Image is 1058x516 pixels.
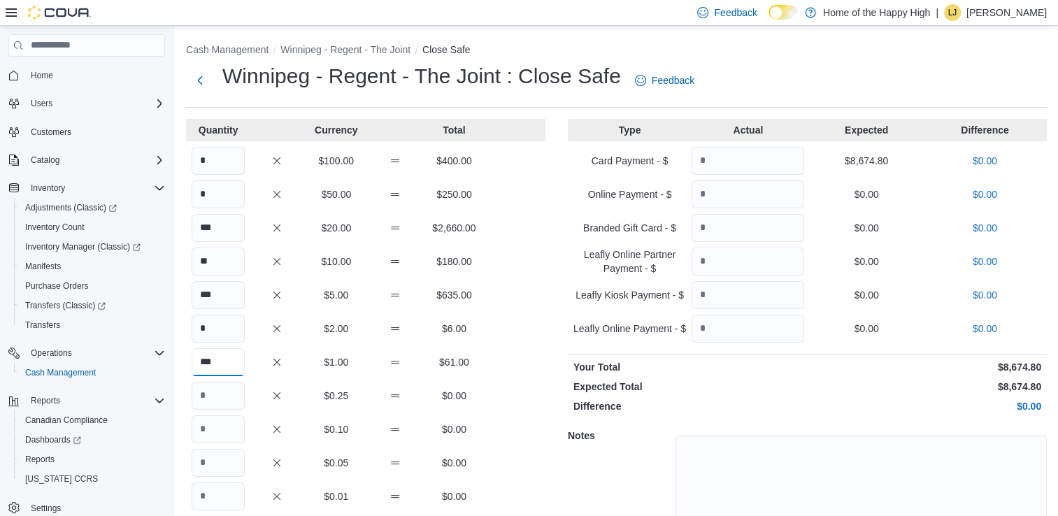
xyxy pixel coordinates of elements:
button: Purchase Orders [14,276,171,296]
div: Laura Jenkinson [944,4,961,21]
p: Online Payment - $ [573,187,686,201]
input: Quantity [692,281,804,309]
span: Operations [31,347,72,359]
a: Adjustments (Classic) [20,199,122,216]
p: Expected [810,123,922,137]
input: Quantity [192,281,245,309]
span: Inventory Count [20,219,165,236]
span: Inventory Manager (Classic) [20,238,165,255]
span: Canadian Compliance [25,415,108,426]
input: Dark Mode [769,5,798,20]
button: Operations [3,343,171,363]
button: Cash Management [14,363,171,382]
span: Operations [25,345,165,361]
span: Canadian Compliance [20,412,165,429]
p: Leafly Kiosk Payment - $ [573,288,686,302]
p: Quantity [192,123,245,137]
p: $61.00 [427,355,480,369]
p: $0.00 [427,489,480,503]
span: Manifests [25,261,61,272]
span: Inventory Count [25,222,85,233]
button: Manifests [14,257,171,276]
button: Winnipeg - Regent - The Joint [280,44,410,55]
p: $400.00 [427,154,480,168]
span: Users [25,95,165,112]
span: Transfers (Classic) [20,297,165,314]
span: Inventory [31,182,65,194]
span: Dashboards [25,434,81,445]
span: Reports [25,454,55,465]
a: Inventory Manager (Classic) [14,237,171,257]
button: Inventory Count [14,217,171,237]
span: Cash Management [25,367,96,378]
p: $0.00 [929,187,1041,201]
p: Card Payment - $ [573,154,686,168]
span: Feedback [714,6,757,20]
span: Home [25,66,165,84]
p: $0.00 [929,154,1041,168]
nav: An example of EuiBreadcrumbs [186,43,1047,59]
button: Inventory [3,178,171,198]
input: Quantity [192,449,245,477]
button: Close Safe [422,44,470,55]
p: $0.10 [310,422,363,436]
p: $0.00 [810,322,922,336]
input: Quantity [692,248,804,275]
p: Leafly Online Partner Payment - $ [573,248,686,275]
input: Quantity [192,147,245,175]
p: Difference [573,399,805,413]
input: Quantity [692,147,804,175]
span: Purchase Orders [25,280,89,292]
h1: Winnipeg - Regent - The Joint : Close Safe [222,62,621,90]
button: Cash Management [186,44,269,55]
a: Canadian Compliance [20,412,113,429]
span: Settings [25,499,165,516]
p: $1.00 [310,355,363,369]
span: Transfers [20,317,165,334]
button: Users [3,94,171,113]
p: Actual [692,123,804,137]
a: Dashboards [14,430,171,450]
p: Expected Total [573,380,805,394]
span: Settings [31,503,61,514]
span: Reports [25,392,165,409]
a: Transfers (Classic) [20,297,111,314]
span: Inventory Manager (Classic) [25,241,141,252]
p: Your Total [573,360,805,374]
span: Inventory [25,180,165,196]
input: Quantity [192,315,245,343]
a: Adjustments (Classic) [14,198,171,217]
a: Cash Management [20,364,101,381]
button: Operations [25,345,78,361]
button: [US_STATE] CCRS [14,469,171,489]
span: Customers [31,127,71,138]
p: $0.05 [310,456,363,470]
p: | [936,4,938,21]
a: Purchase Orders [20,278,94,294]
h5: Notes [568,422,673,450]
p: $0.01 [310,489,363,503]
input: Quantity [692,180,804,208]
p: $0.00 [810,288,922,302]
p: $250.00 [427,187,480,201]
p: $0.00 [929,221,1041,235]
a: Customers [25,124,77,141]
span: Transfers [25,320,60,331]
span: Reports [31,395,60,406]
p: $0.00 [929,255,1041,268]
p: Type [573,123,686,137]
span: Catalog [31,155,59,166]
input: Quantity [192,415,245,443]
p: $0.00 [810,399,1041,413]
a: Inventory Manager (Classic) [20,238,146,255]
span: Dashboards [20,431,165,448]
a: Manifests [20,258,66,275]
button: Home [3,65,171,85]
span: [US_STATE] CCRS [25,473,98,485]
input: Quantity [692,214,804,242]
button: Reports [3,391,171,410]
p: Total [427,123,480,137]
p: $0.00 [929,288,1041,302]
p: $0.00 [810,221,922,235]
p: Home of the Happy High [823,4,930,21]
